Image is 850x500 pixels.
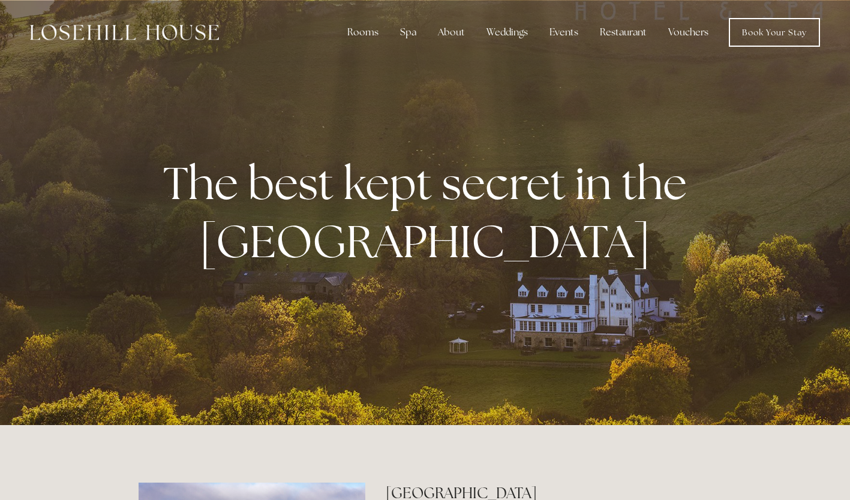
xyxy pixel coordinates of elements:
div: Events [540,20,588,44]
div: About [428,20,474,44]
div: Spa [391,20,426,44]
img: Losehill House [30,25,219,40]
div: Rooms [338,20,388,44]
a: Vouchers [659,20,718,44]
div: Restaurant [590,20,656,44]
strong: The best kept secret in the [GEOGRAPHIC_DATA] [163,153,696,271]
a: Book Your Stay [729,18,820,47]
div: Weddings [477,20,537,44]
